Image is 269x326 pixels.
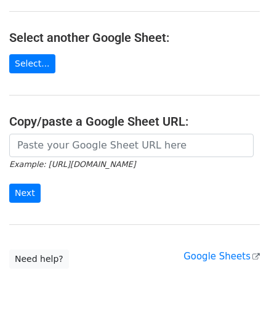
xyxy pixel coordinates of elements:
[9,114,260,129] h4: Copy/paste a Google Sheet URL:
[9,160,135,169] small: Example: [URL][DOMAIN_NAME]
[9,134,254,157] input: Paste your Google Sheet URL here
[9,30,260,45] h4: Select another Google Sheet:
[9,250,69,269] a: Need help?
[9,54,55,73] a: Select...
[9,184,41,203] input: Next
[183,251,260,262] a: Google Sheets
